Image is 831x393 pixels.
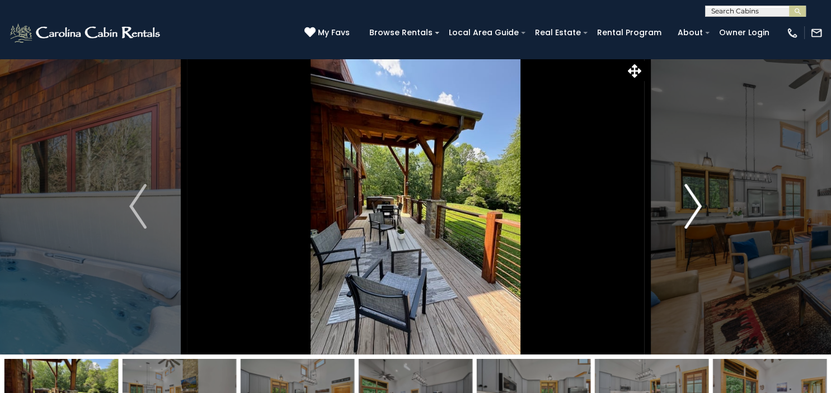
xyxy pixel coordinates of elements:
[672,24,708,41] a: About
[713,24,775,41] a: Owner Login
[304,27,353,39] a: My Favs
[129,184,146,229] img: arrow
[8,22,163,44] img: White-1-2.png
[529,24,586,41] a: Real Estate
[684,184,701,229] img: arrow
[443,24,524,41] a: Local Area Guide
[644,58,742,354] button: Next
[89,58,187,354] button: Previous
[786,27,799,39] img: phone-regular-white.png
[591,24,667,41] a: Rental Program
[810,27,823,39] img: mail-regular-white.png
[364,24,438,41] a: Browse Rentals
[318,27,350,39] span: My Favs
